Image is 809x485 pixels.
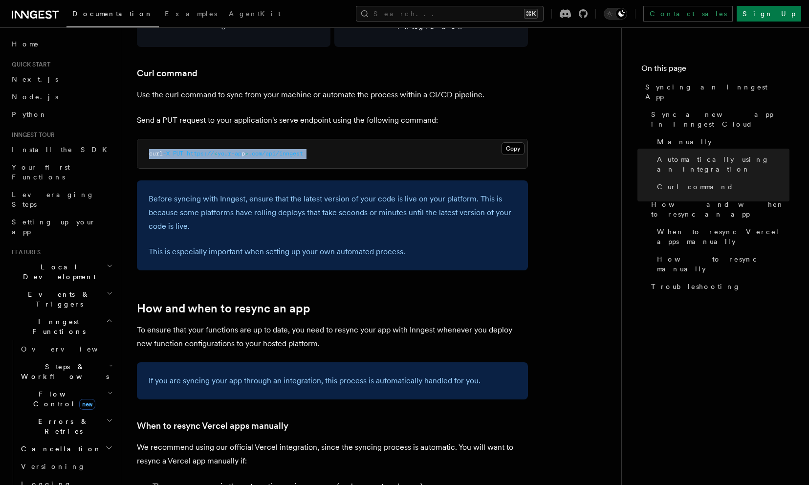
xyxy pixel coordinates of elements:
[12,191,94,208] span: Leveraging Steps
[12,218,96,236] span: Setting up your app
[17,358,115,385] button: Steps & Workflows
[17,385,115,413] button: Flow Controlnew
[173,150,183,157] span: PUT
[657,227,789,246] span: When to resync Vercel apps manually
[12,146,113,154] span: Install the SDK
[214,150,218,157] span: <
[17,389,108,409] span: Flow Control
[8,186,115,213] a: Leveraging Steps
[8,313,115,340] button: Inngest Functions
[149,192,516,233] p: Before syncing with Inngest, ensure that the latest version of your code is live on your platform...
[17,458,115,475] a: Versioning
[17,444,102,454] span: Cancellation
[137,88,528,102] p: Use the curl command to sync from your machine or automate the process within a CI/CD pipeline.
[657,254,789,274] span: How to resync manually
[651,199,789,219] span: How and when to resync an app
[8,289,107,309] span: Events & Triggers
[229,10,281,18] span: AgentKit
[17,440,115,458] button: Cancellation
[8,88,115,106] a: Node.js
[641,63,789,78] h4: On this page
[502,142,525,155] button: Copy
[657,154,789,174] span: Automatically using an integration
[137,113,528,127] p: Send a PUT request to your application's serve endpoint using the following command:
[137,419,288,433] a: When to resync Vercel apps manually
[17,413,115,440] button: Errors & Retries
[8,262,107,282] span: Local Development
[653,250,789,278] a: How to resync manually
[12,110,47,118] span: Python
[647,278,789,295] a: Troubleshooting
[17,340,115,358] a: Overview
[653,133,789,151] a: Manually
[8,70,115,88] a: Next.js
[645,82,789,102] span: Syncing an Inngest App
[651,110,789,129] span: Sync a new app in Inngest Cloud
[643,6,733,22] a: Contact sales
[12,93,58,101] span: Node.js
[149,150,163,157] span: curl
[604,8,627,20] button: Toggle dark mode
[647,106,789,133] a: Sync a new app in Inngest Cloud
[66,3,159,27] a: Documentation
[524,9,538,19] kbd: ⌘K
[8,141,115,158] a: Install the SDK
[17,362,109,381] span: Steps & Workflows
[187,150,214,157] span: https://
[657,182,734,192] span: Curl command
[72,10,153,18] span: Documentation
[356,6,544,22] button: Search...⌘K
[12,75,58,83] span: Next.js
[8,258,115,286] button: Local Development
[8,158,115,186] a: Your first Functions
[149,374,516,388] p: If you are syncing your app through an integration, this process is automatically handled for you.
[137,302,310,315] a: How and when to resync an app
[21,345,122,353] span: Overview
[241,150,245,157] span: p
[8,286,115,313] button: Events & Triggers
[653,151,789,178] a: Automatically using an integration
[657,137,712,147] span: Manually
[218,150,241,157] span: your-ap
[248,150,303,157] span: .com/api/inngest
[647,196,789,223] a: How and when to resync an app
[8,106,115,123] a: Python
[79,399,95,410] span: new
[245,150,248,157] span: >
[149,245,516,259] p: This is especially important when setting up your own automated process.
[8,248,41,256] span: Features
[8,131,55,139] span: Inngest tour
[12,39,39,49] span: Home
[163,150,170,157] span: -X
[12,163,70,181] span: Your first Functions
[137,441,528,468] p: We recommend using our official Vercel integration, since the syncing process is automatic. You w...
[737,6,801,22] a: Sign Up
[641,78,789,106] a: Syncing an Inngest App
[8,213,115,241] a: Setting up your app
[8,317,106,336] span: Inngest Functions
[165,10,217,18] span: Examples
[653,223,789,250] a: When to resync Vercel apps manually
[159,3,223,26] a: Examples
[651,282,741,291] span: Troubleshooting
[223,3,286,26] a: AgentKit
[137,66,197,80] a: Curl command
[8,61,50,68] span: Quick start
[17,417,106,436] span: Errors & Retries
[137,323,528,351] p: To ensure that your functions are up to date, you need to resync your app with Inngest whenever y...
[653,178,789,196] a: Curl command
[21,463,86,470] span: Versioning
[8,35,115,53] a: Home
